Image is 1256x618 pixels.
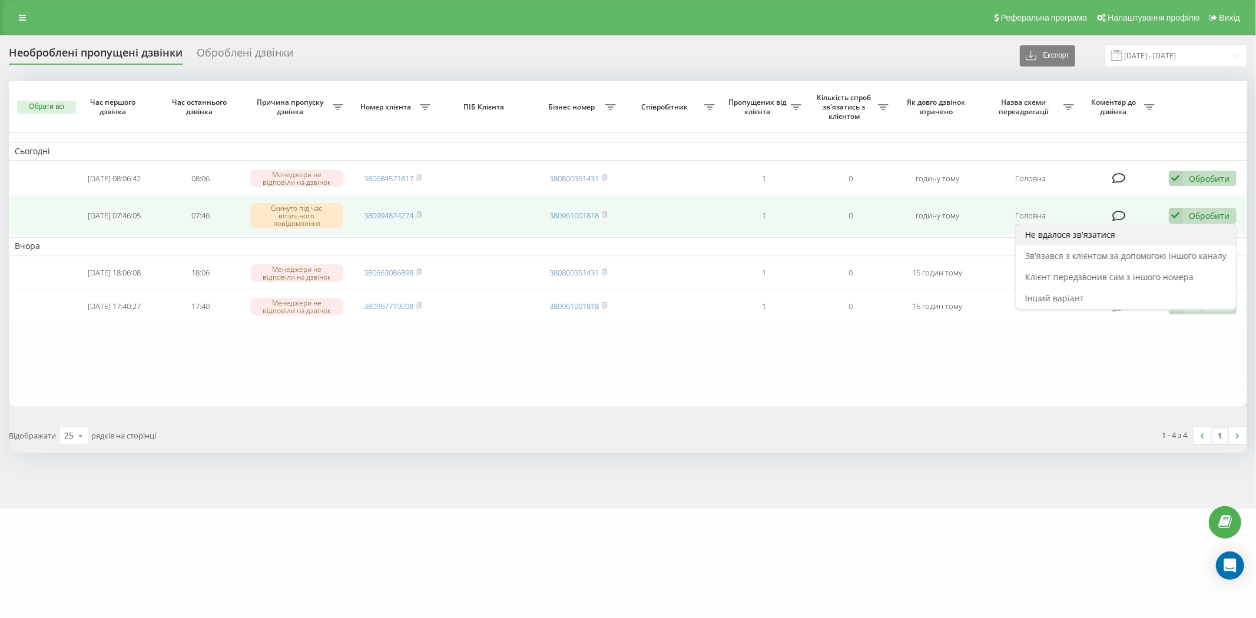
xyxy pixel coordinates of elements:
div: Необроблені пропущені дзвінки [9,46,183,65]
span: Час першого дзвінка [81,98,148,116]
td: Головна [981,291,1080,322]
button: Експорт [1020,45,1075,67]
div: Обробити [1189,173,1230,184]
span: Налаштування профілю [1108,13,1199,22]
td: Вчора [9,237,1247,255]
a: 380800351431 [549,173,599,184]
span: Час останнього дзвінка [167,98,234,116]
td: Сьогодні [9,142,1247,160]
a: 380961001818 [549,301,599,311]
span: ПІБ Клієнта [446,102,525,112]
td: 1 [721,291,807,322]
div: Обробити [1189,210,1230,221]
td: 17:40 [157,291,244,322]
span: Вихід [1219,13,1240,22]
span: Клієнт передзвонив сам з іншого номера [1025,271,1194,283]
td: 18:06 [157,258,244,289]
td: Головна [981,258,1080,289]
a: 380663086898 [364,267,413,278]
span: Як довго дзвінок втрачено [904,98,971,116]
td: 15 годин тому [894,291,981,322]
td: 0 [807,291,894,322]
div: 1 - 4 з 4 [1162,429,1188,441]
a: 380684571817 [364,173,413,184]
td: 0 [807,196,894,235]
span: Коментар до дзвінка [1086,98,1144,116]
td: 0 [807,163,894,194]
td: годину тому [894,163,981,194]
td: 07:46 [157,196,244,235]
td: 1 [721,258,807,289]
td: 08:06 [157,163,244,194]
span: Відображати [9,430,56,441]
td: Головна [981,163,1080,194]
div: Open Intercom Messenger [1216,551,1244,580]
span: Інший варіант [1025,293,1084,304]
td: 1 [721,196,807,235]
td: годину тому [894,196,981,235]
span: Не вдалося зв'язатися [1025,229,1115,240]
div: Менеджери не відповіли на дзвінок [250,170,343,187]
div: Скинуто під час вітального повідомлення [250,203,343,229]
span: Співробітник [628,102,704,112]
span: Зв'язався з клієнтом за допомогою іншого каналу [1025,250,1227,261]
span: Причина пропуску дзвінка [250,98,333,116]
div: Менеджери не відповіли на дзвінок [250,298,343,315]
span: рядків на сторінці [91,430,156,441]
td: [DATE] 17:40:27 [71,291,157,322]
span: Назва схеми переадресації [987,98,1063,116]
a: 380800351431 [549,267,599,278]
td: [DATE] 18:06:08 [71,258,157,289]
div: Менеджери не відповіли на дзвінок [250,264,343,282]
td: [DATE] 07:46:05 [71,196,157,235]
button: Обрати всі [17,101,76,114]
a: 380961001818 [549,210,599,221]
span: Пропущених від клієнта [727,98,791,116]
td: 15 годин тому [894,258,981,289]
td: 1 [721,163,807,194]
span: Бізнес номер [541,102,605,112]
a: 380967719008 [364,301,413,311]
a: 1 [1211,427,1229,444]
span: Реферальна програма [1001,13,1088,22]
td: Головна [981,196,1080,235]
td: [DATE] 08:06:42 [71,163,157,194]
span: Номер клієнта [355,102,419,112]
a: 380994874274 [364,210,413,221]
td: 0 [807,258,894,289]
div: 25 [64,430,74,441]
span: Кількість спроб зв'язатись з клієнтом [813,93,877,121]
div: Оброблені дзвінки [197,46,293,65]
